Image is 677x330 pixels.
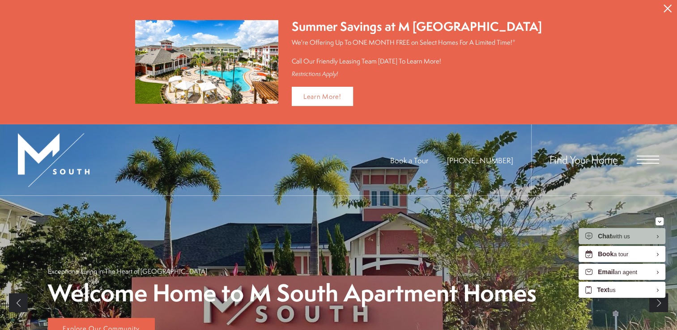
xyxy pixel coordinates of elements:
[18,133,89,187] img: MSouth
[9,293,28,312] a: Previous
[447,155,513,165] span: [PHONE_NUMBER]
[637,156,659,164] button: Open Menu
[447,155,513,165] a: Call Us at 813-570-8014
[48,267,207,276] p: Exceptional Living in The Heart of [GEOGRAPHIC_DATA]
[292,38,542,66] p: We're Offering Up To ONE MONTH FREE on Select Homes For A Limited Time!* Call Our Friendly Leasin...
[292,18,542,35] div: Summer Savings at M [GEOGRAPHIC_DATA]
[292,70,542,78] div: Restrictions Apply!
[48,280,536,306] p: Welcome Home to M South Apartment Homes
[549,152,618,167] a: Find Your Home
[390,155,428,165] a: Book a Tour
[649,293,668,312] a: Next
[292,87,353,106] a: Learn More!
[135,20,278,104] img: Summer Savings at M South Apartments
